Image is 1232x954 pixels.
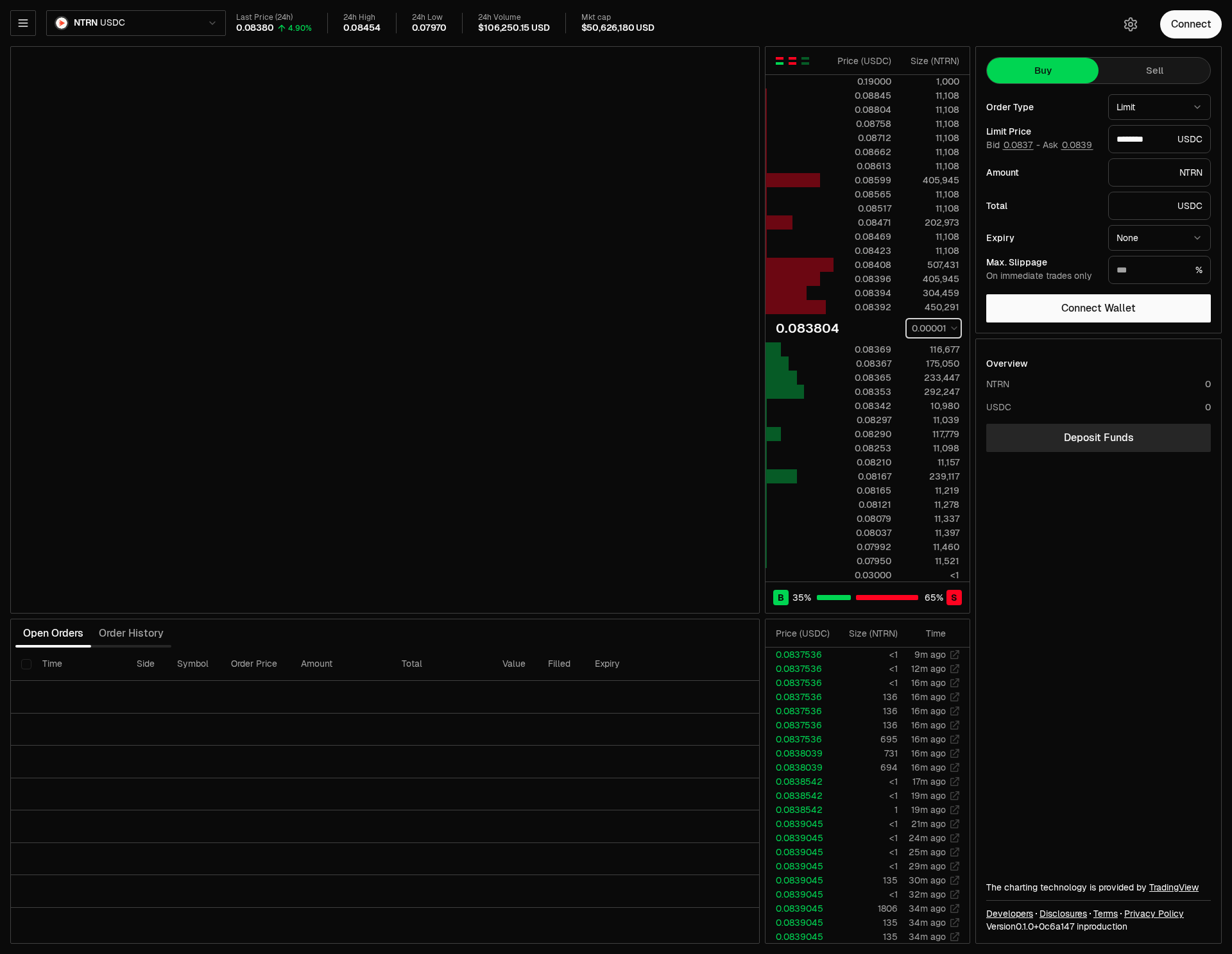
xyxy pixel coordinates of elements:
[986,258,1098,267] div: Max. Slippage
[987,58,1099,83] button: Buy
[834,287,891,299] div: 0.08394
[766,873,835,887] td: 0.0839045
[834,301,891,314] div: 0.08392
[902,244,959,257] div: 11,108
[902,428,959,440] div: 117,779
[902,188,959,201] div: 11,108
[1002,140,1034,150] button: 0.0837
[912,776,946,787] time: 17m ago
[766,676,835,690] td: 0.0837536
[835,831,898,845] td: <1
[1205,378,1211,390] div: 0
[391,648,492,681] th: Total
[911,677,946,689] time: 16m ago
[986,401,1011,414] div: USDC
[766,704,835,718] td: 0.0837536
[911,663,946,674] time: 12m ago
[902,75,959,88] div: 1,000
[835,718,898,732] td: 136
[835,704,898,718] td: 136
[343,13,381,22] div: 24h High
[911,790,946,801] time: 19m ago
[585,648,675,681] th: Expiry
[909,846,946,858] time: 25m ago
[908,321,959,336] button: 0.00001
[835,732,898,746] td: 695
[1039,921,1074,932] span: 0c6a147ce076fad793407a29af78efb4487d8be7
[834,202,891,215] div: 0.08517
[986,881,1211,894] div: The charting technology is provided by
[902,287,959,299] div: 304,459
[834,442,891,455] div: 0.08253
[835,676,898,690] td: <1
[835,901,898,916] td: 1806
[21,659,31,669] button: Select all
[835,690,898,704] td: 136
[911,762,946,773] time: 16m ago
[766,887,835,901] td: 0.0839045
[291,648,391,681] th: Amount
[581,22,654,34] div: $50,626,180 USD
[835,662,898,676] td: <1
[902,230,959,243] div: 11,108
[834,456,891,469] div: 0.08210
[766,718,835,732] td: 0.0837536
[834,555,891,567] div: 0.07950
[766,859,835,873] td: 0.0839045
[766,803,835,817] td: 0.0838542
[1039,907,1087,920] a: Disclosures
[835,916,898,930] td: 135
[902,456,959,469] div: 11,157
[911,733,946,745] time: 16m ago
[909,627,946,640] div: Time
[1160,10,1222,38] button: Connect
[834,498,891,511] div: 0.08121
[902,131,959,144] div: 11,108
[412,13,447,22] div: 24h Low
[835,859,898,873] td: <1
[835,930,898,944] td: 135
[834,160,891,172] div: 0.08613
[902,526,959,539] div: 11,397
[91,621,171,646] button: Order History
[834,484,891,497] div: 0.08165
[835,873,898,887] td: 135
[902,117,959,130] div: 11,108
[1108,256,1211,284] div: %
[538,648,585,681] th: Filled
[1043,140,1093,151] span: Ask
[766,789,835,803] td: 0.0838542
[774,56,785,66] button: Show Buy and Sell Orders
[100,17,124,29] span: USDC
[834,75,891,88] div: 0.19000
[902,442,959,455] div: 11,098
[835,648,898,662] td: <1
[902,498,959,511] div: 11,278
[902,174,959,187] div: 405,945
[766,732,835,746] td: 0.0837536
[902,512,959,525] div: 11,337
[766,916,835,930] td: 0.0839045
[835,760,898,774] td: 694
[911,748,946,759] time: 16m ago
[835,845,898,859] td: <1
[834,569,891,582] div: 0.03000
[834,131,891,144] div: 0.08712
[911,818,946,830] time: 21m ago
[834,103,891,116] div: 0.08804
[412,22,447,34] div: 0.07970
[15,621,91,646] button: Open Orders
[288,23,312,33] div: 4.90%
[126,648,167,681] th: Side
[911,719,946,731] time: 16m ago
[834,399,891,412] div: 0.08342
[986,907,1033,920] a: Developers
[834,428,891,440] div: 0.08290
[766,746,835,760] td: 0.0838039
[11,47,759,613] iframe: Financial Chart
[902,484,959,497] div: 11,219
[986,378,1009,390] div: NTRN
[986,201,1098,210] div: Total
[236,22,274,34] div: 0.08380
[902,414,959,426] div: 11,039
